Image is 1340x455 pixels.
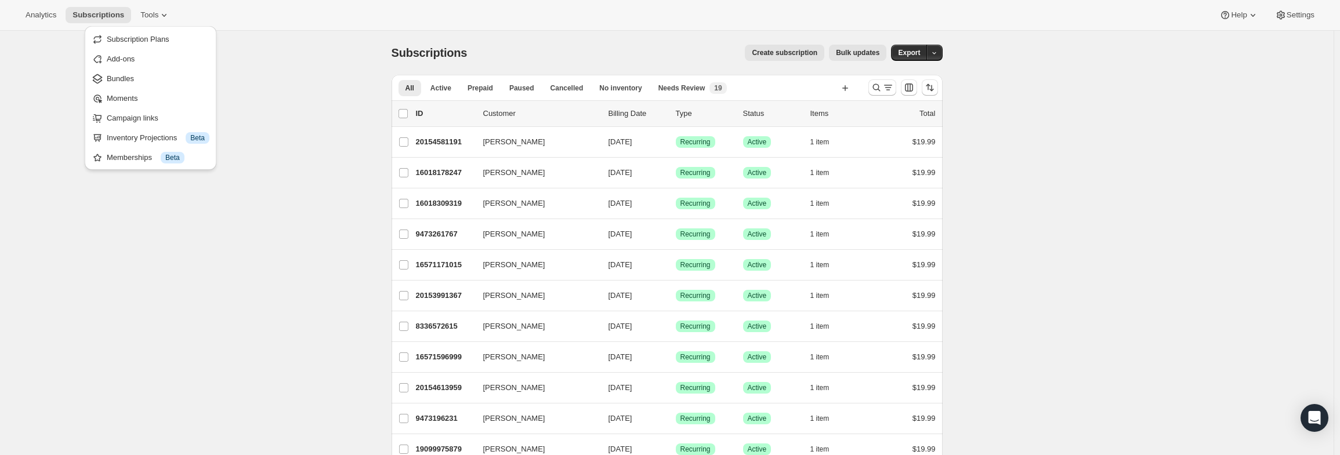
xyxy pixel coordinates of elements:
[26,10,56,20] span: Analytics
[416,136,474,148] p: 20154581191
[133,7,177,23] button: Tools
[476,194,592,213] button: [PERSON_NAME]
[416,228,474,240] p: 9473261767
[680,168,711,177] span: Recurring
[483,198,545,209] span: [PERSON_NAME]
[416,351,474,363] p: 16571596999
[416,226,936,242] div: 9473261767[PERSON_NAME][DATE]SuccessRecurringSuccessActive1 item$19.99
[476,317,592,336] button: [PERSON_NAME]
[416,134,936,150] div: 20154581191[PERSON_NAME][DATE]SuccessRecurringSuccessActive1 item$19.99
[416,165,936,181] div: 16018178247[PERSON_NAME][DATE]SuccessRecurringSuccessActive1 item$19.99
[898,48,920,57] span: Export
[676,108,734,119] div: Type
[748,383,767,392] span: Active
[836,80,854,96] button: Create new view
[680,352,711,362] span: Recurring
[416,290,474,301] p: 20153991367
[88,108,213,127] button: Campaign links
[609,108,667,119] p: Billing Date
[810,410,842,427] button: 1 item
[810,137,830,147] span: 1 item
[919,108,935,119] p: Total
[912,383,936,392] span: $19.99
[476,225,592,243] button: [PERSON_NAME]
[810,352,830,362] span: 1 item
[88,69,213,88] button: Bundles
[1301,404,1328,432] div: Open Intercom Messenger
[405,83,414,93] span: All
[810,165,842,181] button: 1 item
[416,167,474,179] p: 16018178247
[680,383,711,392] span: Recurring
[483,228,545,240] span: [PERSON_NAME]
[416,287,936,304] div: 20153991367[PERSON_NAME][DATE]SuccessRecurringSuccessActive1 item$19.99
[748,230,767,239] span: Active
[483,167,545,179] span: [PERSON_NAME]
[912,260,936,269] span: $19.99
[609,352,632,361] span: [DATE]
[810,291,830,300] span: 1 item
[165,153,180,162] span: Beta
[476,256,592,274] button: [PERSON_NAME]
[810,260,830,270] span: 1 item
[810,349,842,365] button: 1 item
[483,136,545,148] span: [PERSON_NAME]
[810,195,842,212] button: 1 item
[476,163,592,182] button: [PERSON_NAME]
[748,137,767,147] span: Active
[1268,7,1321,23] button: Settings
[107,132,209,144] div: Inventory Projections
[509,83,534,93] span: Paused
[1287,10,1314,20] span: Settings
[416,257,936,273] div: 16571171015[PERSON_NAME][DATE]SuccessRecurringSuccessActive1 item$19.99
[416,413,474,424] p: 9473196231
[680,137,711,147] span: Recurring
[66,7,131,23] button: Subscriptions
[748,322,767,331] span: Active
[748,445,767,454] span: Active
[107,74,134,83] span: Bundles
[680,414,711,423] span: Recurring
[609,445,632,453] span: [DATE]
[483,351,545,363] span: [PERSON_NAME]
[714,83,722,93] span: 19
[73,10,124,20] span: Subscriptions
[416,195,936,212] div: 16018309319[PERSON_NAME][DATE]SuccessRecurringSuccessActive1 item$19.99
[609,260,632,269] span: [DATE]
[609,383,632,392] span: [DATE]
[680,291,711,300] span: Recurring
[810,445,830,454] span: 1 item
[748,168,767,177] span: Active
[483,321,545,332] span: [PERSON_NAME]
[468,83,493,93] span: Prepaid
[658,83,705,93] span: Needs Review
[19,7,63,23] button: Analytics
[416,321,474,332] p: 8336572615
[599,83,642,93] span: No inventory
[810,414,830,423] span: 1 item
[416,259,474,271] p: 16571171015
[743,108,801,119] p: Status
[107,152,209,163] div: Memberships
[609,414,632,423] span: [DATE]
[88,30,213,48] button: Subscription Plans
[680,260,711,270] span: Recurring
[748,352,767,362] span: Active
[680,230,711,239] span: Recurring
[810,230,830,239] span: 1 item
[810,108,868,119] div: Items
[483,413,545,424] span: [PERSON_NAME]
[107,35,169,43] span: Subscription Plans
[810,226,842,242] button: 1 item
[609,168,632,177] span: [DATE]
[392,46,468,59] span: Subscriptions
[680,322,711,331] span: Recurring
[680,445,711,454] span: Recurring
[748,260,767,270] span: Active
[810,318,842,334] button: 1 item
[476,286,592,305] button: [PERSON_NAME]
[551,83,584,93] span: Cancelled
[483,382,545,394] span: [PERSON_NAME]
[680,199,711,208] span: Recurring
[868,79,896,96] button: Search and filter results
